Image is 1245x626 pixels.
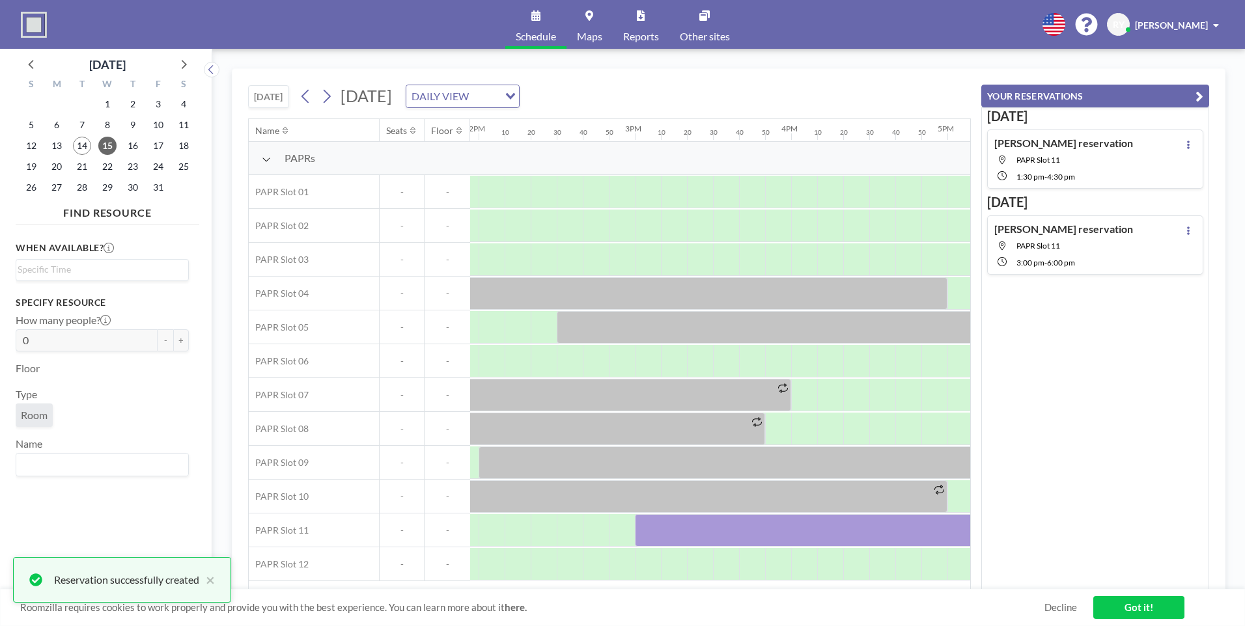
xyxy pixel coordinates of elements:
span: Tuesday, October 28, 2025 [73,178,91,197]
span: Friday, October 3, 2025 [149,95,167,113]
span: - [380,457,424,469]
span: Friday, October 17, 2025 [149,137,167,155]
span: Other sites [680,31,730,42]
span: Wednesday, October 1, 2025 [98,95,117,113]
span: Friday, October 31, 2025 [149,178,167,197]
span: PAPR Slot 09 [249,457,309,469]
span: - [380,355,424,367]
div: 4PM [781,124,798,133]
span: - [380,389,424,401]
span: Monday, October 13, 2025 [48,137,66,155]
span: Saturday, October 25, 2025 [175,157,193,176]
span: PAPRs [285,152,315,165]
span: PAPR Slot 05 [249,321,309,333]
span: - [425,524,470,536]
div: 10 [814,128,822,137]
span: - [425,355,470,367]
span: 6:00 PM [1047,258,1075,267]
span: - [380,288,424,299]
span: Roomzilla requires cookies to work properly and provide you with the best experience. You can lea... [20,601,1044,614]
span: Wednesday, October 22, 2025 [98,157,117,176]
button: close [199,572,215,588]
label: How many people? [16,314,111,327]
div: 30 [553,128,561,137]
label: Type [16,388,37,401]
div: 50 [918,128,926,137]
div: 10 [658,128,665,137]
span: - [1044,258,1047,267]
span: Wednesday, October 29, 2025 [98,178,117,197]
a: Got it! [1093,596,1184,619]
h3: [DATE] [987,194,1203,210]
button: + [173,329,189,351]
div: 20 [840,128,848,137]
span: PAPR Slot 07 [249,389,309,401]
span: Thursday, October 30, 2025 [124,178,142,197]
span: - [380,220,424,232]
div: T [120,77,145,94]
span: - [380,423,424,435]
div: S [171,77,196,94]
span: Sunday, October 5, 2025 [22,116,40,134]
a: Decline [1044,601,1077,614]
span: Wednesday, October 15, 2025 [98,137,117,155]
h3: [DATE] [987,108,1203,124]
div: 50 [606,128,613,137]
span: PAPR Slot 10 [249,491,309,502]
div: T [70,77,95,94]
span: Thursday, October 9, 2025 [124,116,142,134]
div: 40 [892,128,900,137]
span: PAPR Slot 11 [1016,241,1060,251]
span: Monday, October 6, 2025 [48,116,66,134]
span: Sunday, October 12, 2025 [22,137,40,155]
h4: [PERSON_NAME] reservation [994,223,1133,236]
h4: FIND RESOURCE [16,201,199,219]
span: - [425,389,470,401]
div: 2PM [469,124,485,133]
button: YOUR RESERVATIONS [981,85,1209,107]
span: Thursday, October 16, 2025 [124,137,142,155]
label: Name [16,437,42,450]
div: 30 [710,128,718,137]
span: DAILY VIEW [409,88,471,105]
input: Search for option [473,88,497,105]
div: Name [255,125,279,137]
span: PAPR Slot 04 [249,288,309,299]
span: PAPR Slot 06 [249,355,309,367]
span: - [380,491,424,502]
input: Search for option [18,262,181,277]
div: Search for option [406,85,519,107]
div: 20 [684,128,692,137]
span: - [425,558,470,570]
img: organization-logo [21,12,47,38]
div: 5PM [938,124,954,133]
div: Search for option [16,454,188,476]
div: Search for option [16,260,188,279]
span: Tuesday, October 7, 2025 [73,116,91,134]
span: PAPR Slot 11 [249,524,309,536]
span: PAPR Slot 08 [249,423,309,435]
div: Reservation successfully created [54,572,199,588]
h4: [PERSON_NAME] reservation [994,137,1133,150]
div: 30 [866,128,874,137]
span: - [425,321,470,333]
span: - [425,186,470,198]
span: [DATE] [341,86,392,105]
span: - [380,254,424,265]
div: 50 [762,128,770,137]
span: Schedule [516,31,556,42]
span: - [380,558,424,570]
span: Tuesday, October 14, 2025 [73,137,91,155]
span: PAPR Slot 03 [249,254,309,265]
a: here. [505,601,527,613]
div: Floor [431,125,453,137]
span: - [425,423,470,435]
span: Wednesday, October 8, 2025 [98,116,117,134]
div: S [19,77,44,94]
span: PAPR Slot 11 [1016,155,1060,165]
span: Saturday, October 4, 2025 [175,95,193,113]
div: M [44,77,70,94]
div: Seats [386,125,407,137]
span: 3:00 PM [1016,258,1044,267]
span: [PERSON_NAME] [1135,20,1208,31]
